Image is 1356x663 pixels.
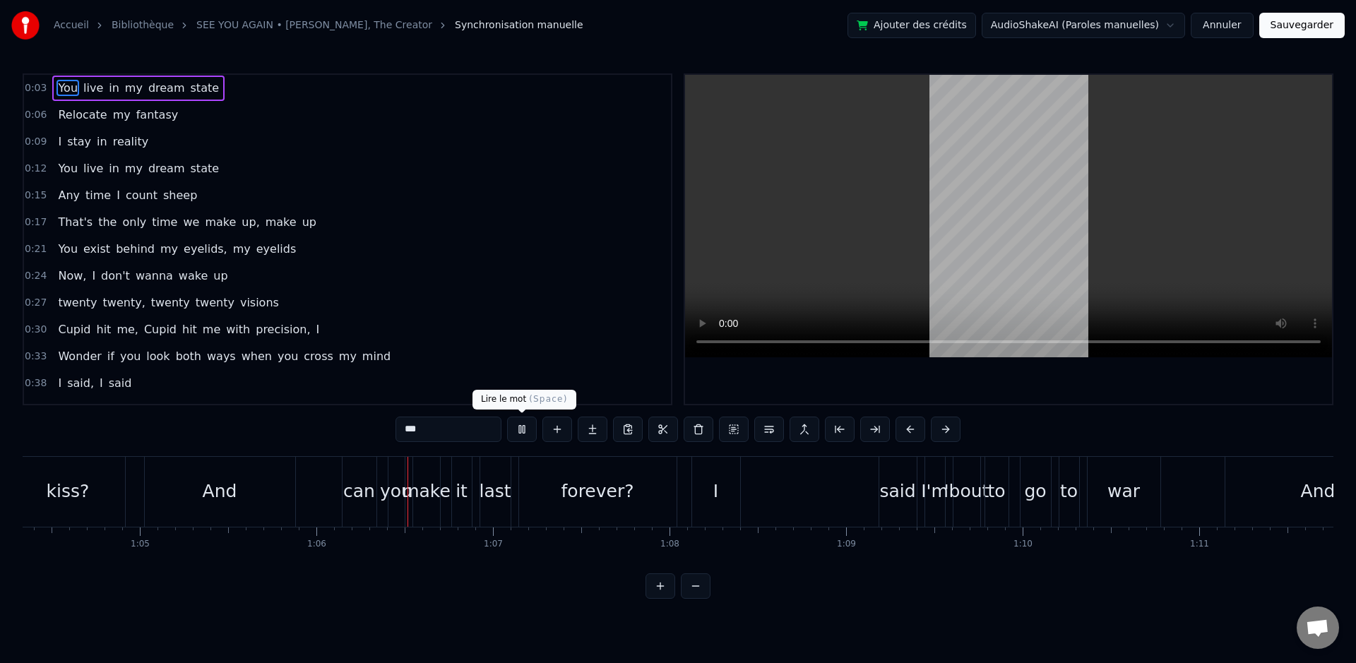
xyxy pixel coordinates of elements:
div: make [402,478,451,505]
div: go [1024,478,1046,505]
span: 0:03 [25,81,47,95]
span: time [150,214,179,230]
span: in [95,133,109,150]
span: dream [147,160,186,177]
span: 0:27 [25,296,47,310]
span: you [119,348,142,364]
span: only [121,214,148,230]
span: 0:30 [25,323,47,337]
span: 0:12 [25,162,47,176]
span: my [159,241,179,257]
div: war [1107,478,1140,505]
span: state [189,80,221,96]
span: I [56,133,63,150]
span: wake [177,268,209,284]
div: forever? [561,478,634,505]
div: said [879,478,915,505]
span: 0:24 [25,269,47,283]
span: I [315,321,321,338]
span: of, [155,402,172,418]
span: 0:38 [25,376,47,390]
span: You [56,241,79,257]
span: sick [128,402,153,418]
span: twenty, [102,294,147,311]
img: youka [11,11,40,40]
button: Ajouter des crédits [847,13,976,38]
span: up, [240,214,261,230]
span: chasing [267,402,314,418]
span: state [189,160,221,177]
span: don't [100,268,131,284]
button: Sauvegarder [1259,13,1345,38]
div: you [380,478,412,505]
span: sick [222,402,247,418]
span: twenty [56,294,98,311]
span: 0:21 [25,242,47,256]
span: wanna [134,268,174,284]
span: Wonder [56,348,102,364]
div: it [456,478,468,505]
span: my [124,80,144,96]
span: me, [115,321,140,338]
div: 'bout [944,478,989,505]
span: sick [175,402,200,418]
a: SEE YOU AGAIN • [PERSON_NAME], The Creator [196,18,432,32]
span: You [56,80,79,96]
div: 1:08 [660,539,679,550]
span: reality [112,133,150,150]
span: dream [147,80,186,96]
div: to [987,478,1005,505]
span: stay [66,133,93,150]
span: visions [239,294,280,311]
span: hit [95,321,113,338]
span: ways [206,348,237,364]
a: Bibliothèque [112,18,174,32]
span: make [203,214,237,230]
span: with [225,321,251,338]
span: I [98,375,105,391]
span: fantasy [135,107,179,123]
div: 1:06 [307,539,326,550]
span: exist [82,241,112,257]
a: Accueil [54,18,89,32]
span: make [264,214,298,230]
span: mind [361,348,392,364]
span: you [276,348,299,364]
span: precision, [254,321,311,338]
span: live [82,160,105,177]
a: Ouvrir le chat [1297,607,1339,649]
div: 1:05 [131,539,150,550]
span: Now, [56,268,88,284]
span: my [338,348,358,364]
span: my [124,160,144,177]
span: Relocate [56,107,108,123]
div: I'm [921,478,948,505]
span: I'm [56,402,77,418]
span: Cupid [56,321,92,338]
div: And [203,478,237,505]
div: last [479,478,511,505]
span: That's [56,214,94,230]
span: I [56,375,63,391]
span: 0:09 [25,135,47,149]
span: I [115,187,121,203]
div: Lire le mot [472,390,576,410]
span: we [182,214,201,230]
div: 1:10 [1013,539,1033,550]
div: 1:07 [484,539,503,550]
span: behind [114,241,156,257]
span: twenty [150,294,191,311]
div: to [1060,478,1078,505]
span: I [90,268,97,284]
span: Any [56,187,81,203]
div: And [1301,478,1336,505]
span: live [82,80,105,96]
span: eyelids [255,241,298,257]
div: 1:09 [837,539,856,550]
span: of [250,402,263,418]
span: 0:39 [25,403,47,417]
span: eyelids, [182,241,229,257]
span: both [174,348,203,364]
span: me [201,321,222,338]
span: in [107,80,121,96]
